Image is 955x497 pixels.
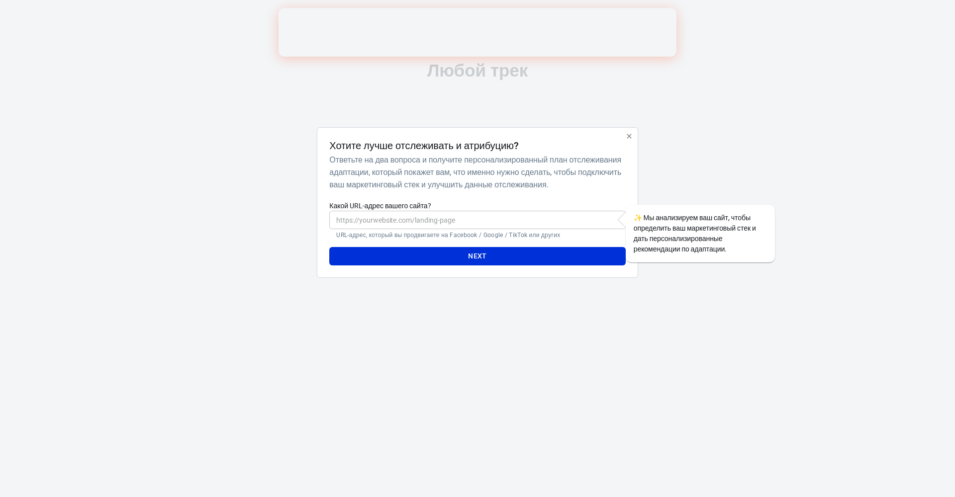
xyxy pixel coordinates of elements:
[329,211,625,229] input: https://yourwebsite.com/landing-page
[229,62,726,80] div: Любой трек
[626,205,775,262] div: ✨ Мы анализируем ваш сайт, чтобы определить ваш маркетинговый стек и дать персонализированные рек...
[329,201,625,211] label: Какой URL-адрес вашего сайта?
[336,231,618,239] p: URL-адрес, который вы продвигаете на Facebook / Google / TikTok или других
[329,140,519,152] h4: Хотите лучше отслеживать и атрибуцию?
[921,448,945,472] iframe: Живой чат по домофону
[329,154,621,191] h6: Ответьте на два вопроса и получите персонализированный план отслеживания адаптации, который покаж...
[329,247,625,265] button: NEXT
[279,8,676,57] iframe: Баннер живой беседы по домофону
